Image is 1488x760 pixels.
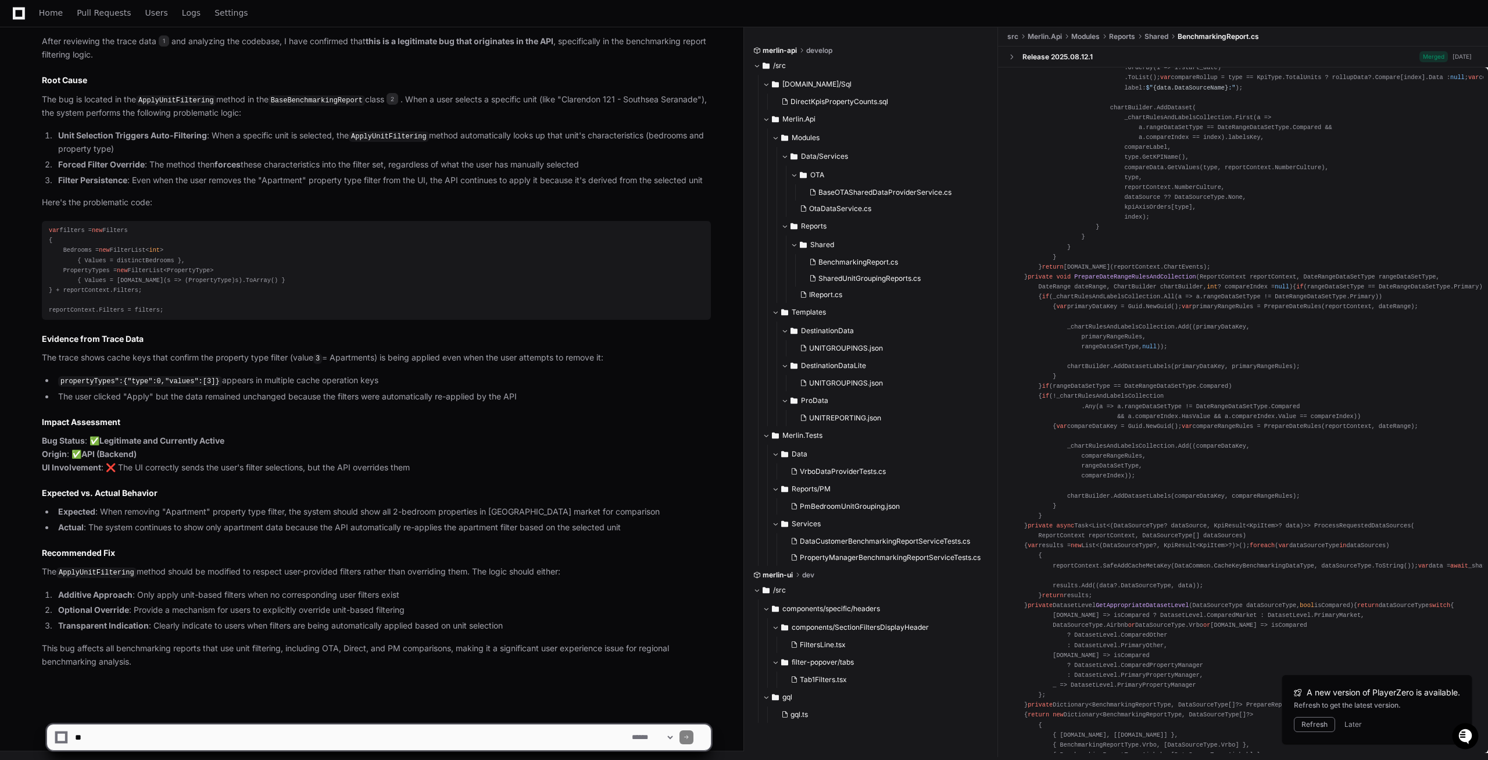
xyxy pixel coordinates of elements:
h2: Root Cause [42,74,711,86]
svg: Directory [791,394,797,408]
button: Services [772,515,989,533]
span: switch [1429,602,1450,609]
button: Data/Services [781,147,989,166]
button: FiltersLine.tsx [786,637,982,653]
span: Merged [1419,51,1448,62]
strong: Origin [42,449,67,459]
button: Modules [772,129,989,147]
button: filter-popover/tabs [772,653,989,672]
span: Reports/PM [792,484,831,494]
span: in [1339,543,1346,550]
iframe: Open customer support [1451,722,1482,753]
button: PmBedroomUnitGrouping.json [786,498,982,515]
span: UNITGROUPINGS.json [809,379,883,388]
span: null [1275,283,1289,290]
span: private [1028,602,1053,609]
strong: Optional Override [58,605,129,615]
button: Merlin.Api [763,110,989,129]
button: Start new chat [198,90,212,104]
span: Data [792,449,807,459]
strong: this is a legitimate bug that originates in the API [366,36,553,46]
strong: UI Involvement [42,462,101,472]
span: OTA [810,170,824,180]
span: Merlin.Api [1028,32,1062,41]
button: Reports [781,217,989,236]
span: Tab1Filters.tsx [800,675,847,684]
span: OtaDataService.cs [809,204,871,213]
p: The trace shows cache keys that confirm the property type filter (value = Apartments) is being ap... [42,351,711,365]
span: DirectKpisPropertyCounts.sql [791,97,888,106]
span: Reports [1109,32,1135,41]
strong: Filter Persistence [58,175,127,185]
span: new [92,227,102,234]
span: UNITREPORTING.json [809,413,881,423]
span: Users [145,9,168,16]
button: DestinationData [781,322,989,340]
span: if [1042,383,1049,390]
strong: forces [214,159,241,169]
span: if [1042,393,1049,400]
span: DataSourceType dataSourceType, isCompared [1193,602,1350,609]
span: FiltersLine.tsx [800,640,846,650]
span: PmBedroomUnitGrouping.json [800,502,900,511]
button: OTA [791,166,989,184]
button: Tab1Filters.tsx [786,672,982,688]
svg: Directory [791,359,797,373]
li: : When a specific unit is selected, the method automatically looks up that unit's characteristics... [55,129,711,156]
button: UNITGROUPINGS.json [795,340,982,356]
strong: Transparent Indication [58,620,149,630]
button: [DOMAIN_NAME]/Sql [763,75,989,94]
span: DestinationDataLite [801,361,866,370]
button: ProData [781,391,989,410]
button: components/specific/headers [763,600,989,618]
button: Shared [791,236,989,254]
svg: Directory [781,482,788,496]
button: DataCustomerBenchmarkingReportServiceTests.cs [786,533,982,550]
button: Later [1344,720,1362,729]
span: BenchmarkingReport.cs [1178,32,1259,41]
span: merlin-api [763,46,797,55]
li: : The system continues to show only apartment data because the API automatically re-applies the a... [55,521,711,534]
span: private [1028,702,1053,709]
span: BenchmarkingReport.cs [818,258,898,267]
span: Shared [1144,32,1168,41]
span: Merlin.Api [782,115,815,124]
li: : The method then these characteristics into the filter set, regardless of what the user has manu... [55,158,711,172]
span: new [117,267,127,274]
strong: Expected [58,506,95,516]
button: BenchmarkingReport.cs [804,254,982,270]
strong: Bug Status [42,436,85,445]
button: gql [763,688,989,707]
span: return [1357,602,1379,609]
code: BaseBenchmarkingReport [269,95,365,106]
span: int [149,247,160,254]
p: After reviewing the trace data and analyzing the codebase, I have confirmed that , specifically i... [42,35,711,62]
button: Merlin.Tests [763,426,989,445]
svg: Directory [772,602,779,616]
h2: Recommended Fix [42,547,711,559]
svg: Directory [772,429,779,443]
svg: Directory [772,112,779,126]
span: Pull Requests [77,9,131,16]
span: components/specific/headers [782,604,880,613]
button: DirectKpisPropertyCounts.sql [777,94,982,110]
button: /src [753,581,989,600]
strong: Forced Filter Override [58,159,145,169]
svg: Directory [791,219,797,233]
span: var [1182,423,1192,430]
p: Here's the problematic code: [42,196,711,209]
svg: Directory [791,149,797,163]
strong: Unit Selection Triggers Auto-Filtering [58,130,207,140]
button: UNITGROUPINGS.json [795,375,982,391]
span: private [1028,273,1053,280]
span: {data.DataSourceName} [1153,84,1228,91]
button: IReport.cs [795,287,982,303]
span: ReportContext reportContext, DateRangeDataSetType rangeDataSetType, DateRange dateRange, ChartBui... [1010,273,1439,290]
span: var [49,227,59,234]
svg: Directory [781,655,788,669]
button: VrboDataProviderTests.cs [786,463,982,480]
span: new [1071,543,1081,550]
button: Reports/PM [772,480,989,498]
div: We're available if you need us! [40,98,147,108]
